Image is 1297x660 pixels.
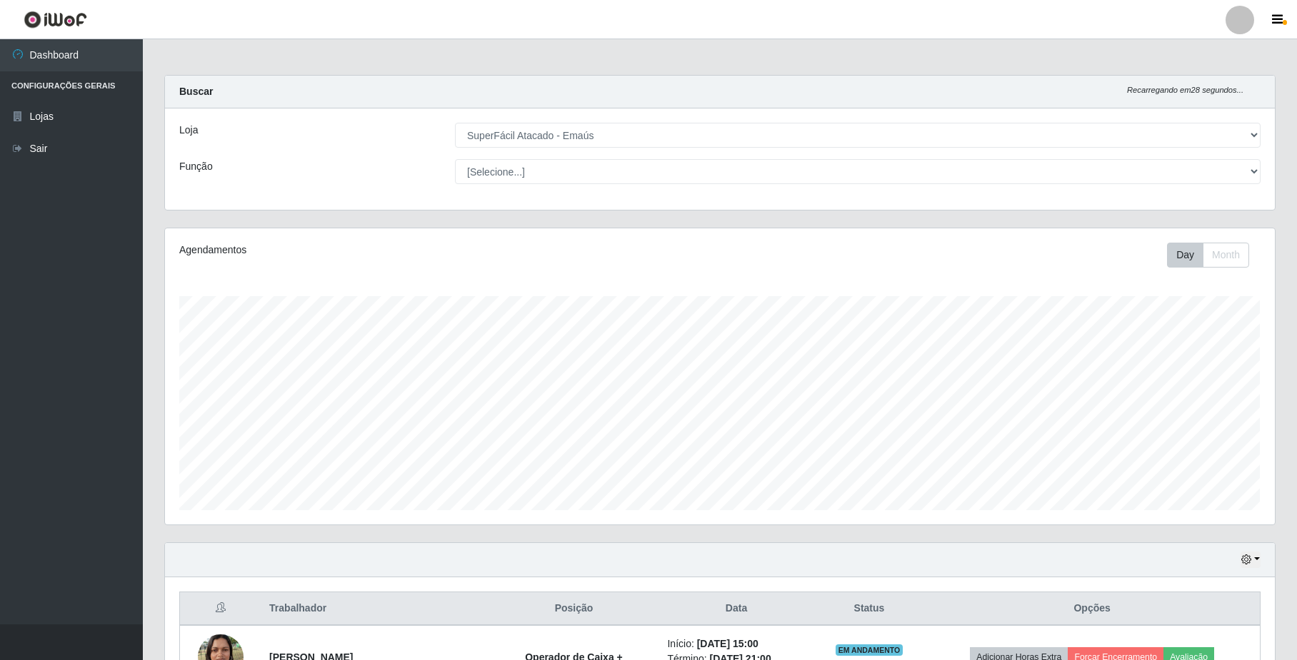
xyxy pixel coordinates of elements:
[179,123,198,138] label: Loja
[1203,243,1249,268] button: Month
[1167,243,1261,268] div: Toolbar with button groups
[1167,243,1249,268] div: First group
[24,11,87,29] img: CoreUI Logo
[179,86,213,97] strong: Buscar
[814,592,925,626] th: Status
[489,592,659,626] th: Posição
[1127,86,1243,94] i: Recarregando em 28 segundos...
[658,592,813,626] th: Data
[179,243,617,258] div: Agendamentos
[667,636,805,651] li: Início:
[836,644,903,656] span: EM ANDAMENTO
[697,638,758,649] time: [DATE] 15:00
[924,592,1260,626] th: Opções
[1167,243,1203,268] button: Day
[179,159,213,174] label: Função
[261,592,489,626] th: Trabalhador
